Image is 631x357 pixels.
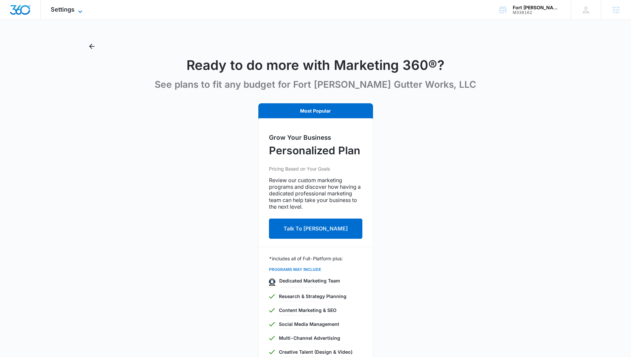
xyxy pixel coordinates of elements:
[51,6,75,13] span: Settings
[269,255,362,262] p: *includes all of Full-Platform plus:
[513,10,561,15] div: account id
[269,177,362,210] p: Review our custom marketing programs and discover how having a dedicated professional marketing t...
[269,267,362,273] p: PROGRAMS MAY INCLUDE
[269,322,275,327] img: icon-greenCheckmark.svg
[269,279,275,286] img: icon-specialist.svg
[269,133,362,143] h5: Grow Your Business
[269,308,275,313] img: icon-greenCheckmark.svg
[155,79,476,90] p: See plans to fit any budget for Fort [PERSON_NAME] Gutter Works, LLC
[269,350,275,354] img: icon-greenCheckmark.svg
[279,293,362,300] p: Research & Strategy Planning
[269,143,360,159] p: Personalized Plan
[279,348,362,355] p: Creative Talent (Design & Video)
[186,57,445,74] h1: Ready to do more with Marketing 360®?
[279,307,362,314] p: Content Marketing & SEO
[269,165,362,172] p: Pricing Based on Your Goals
[86,41,97,52] button: Back
[269,294,275,299] img: icon-greenCheckmark.svg
[269,219,362,239] button: Talk To [PERSON_NAME]
[269,107,362,115] p: Most Popular
[279,321,362,328] p: Social Media Management
[279,277,362,284] p: Dedicated Marketing Team
[279,334,362,341] p: Multi-Channel Advertising
[513,5,561,10] div: account name
[269,336,275,340] img: icon-greenCheckmark.svg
